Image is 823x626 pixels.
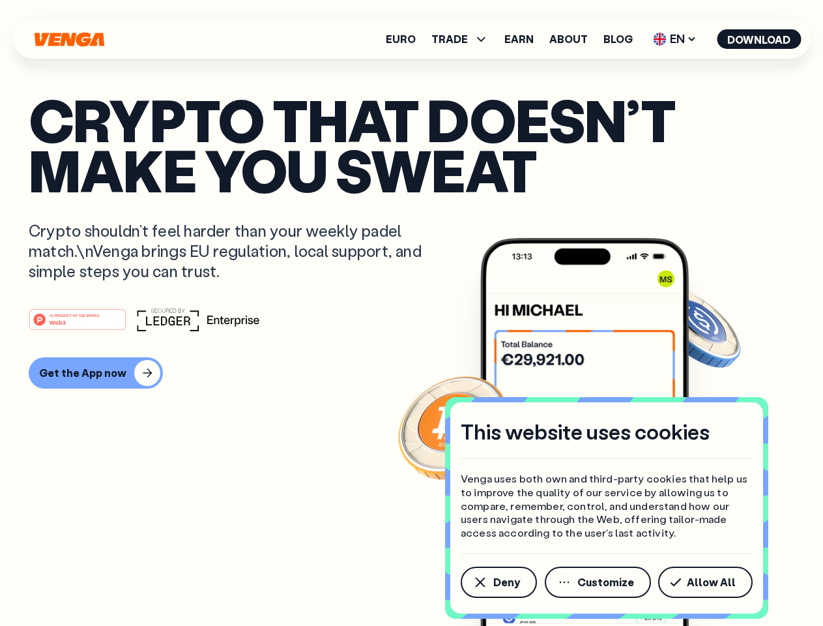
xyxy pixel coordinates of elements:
button: Customize [545,567,651,598]
h4: This website uses cookies [461,418,710,445]
span: EN [648,29,701,50]
button: Get the App now [29,357,163,389]
span: TRADE [431,31,489,47]
span: Allow All [687,577,736,588]
img: USDC coin [650,280,744,374]
p: Crypto that doesn’t make you sweat [29,95,794,194]
button: Deny [461,567,537,598]
a: Earn [504,34,534,44]
p: Venga uses both own and third-party cookies that help us to improve the quality of our service by... [461,472,753,540]
a: Blog [603,34,633,44]
a: #1 PRODUCT OF THE MONTHWeb3 [29,316,126,333]
img: flag-uk [653,33,666,46]
p: Crypto shouldn’t feel harder than your weekly padel match.\nVenga brings EU regulation, local sup... [29,220,440,282]
div: Get the App now [39,366,126,380]
button: Allow All [658,567,753,598]
tspan: #1 PRODUCT OF THE MONTH [50,313,99,317]
a: Get the App now [29,357,794,389]
a: Euro [386,34,416,44]
svg: Home [33,32,106,47]
img: Bitcoin [396,368,513,486]
a: About [549,34,588,44]
span: Deny [493,577,520,588]
span: Customize [577,577,634,588]
button: Download [717,29,801,49]
tspan: Web3 [50,318,66,325]
span: TRADE [431,34,468,44]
